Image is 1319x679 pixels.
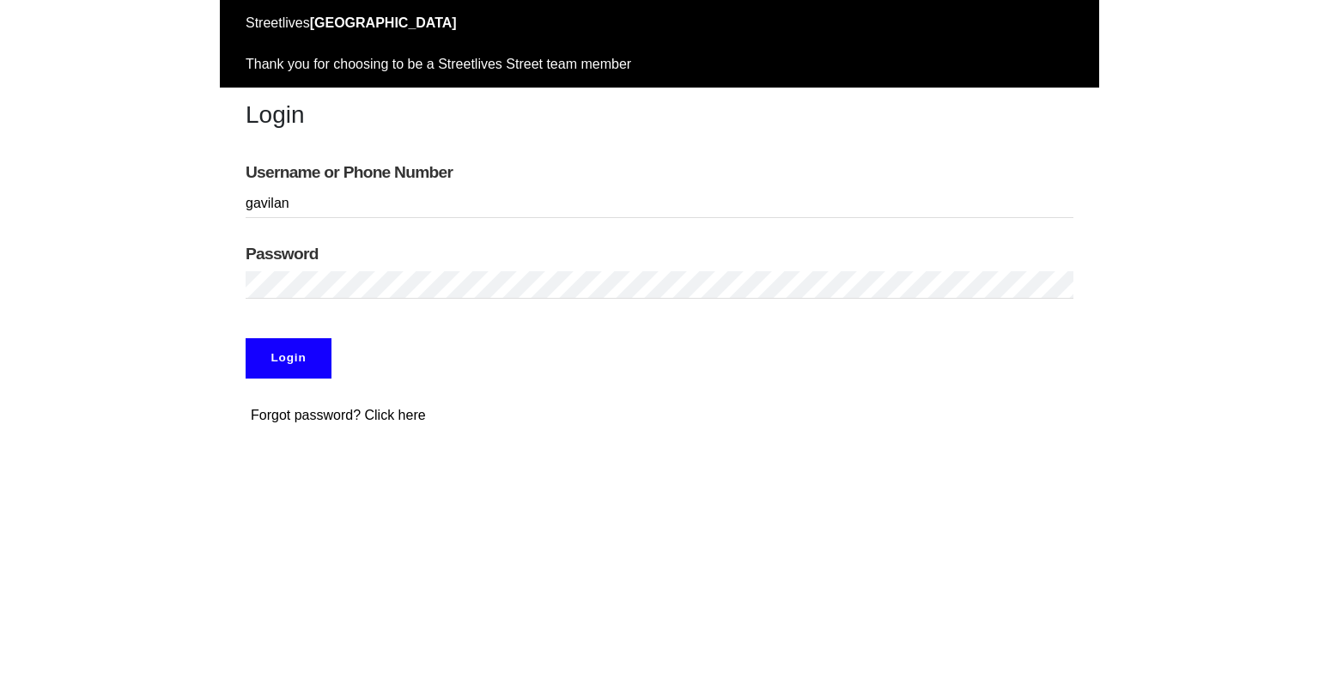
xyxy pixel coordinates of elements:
[246,13,1073,33] div: Streetlives
[310,15,457,30] strong: [GEOGRAPHIC_DATA]
[246,190,1073,218] input: Enter your username or phone number
[246,338,331,378] input: Login
[246,54,1073,75] div: Thank you for choosing to be a Streetlives Street team member
[246,162,1073,183] label: Username or Phone Number
[246,100,1073,130] h3: Login
[246,404,431,427] button: Forgot password? Click here
[246,244,1073,264] label: Password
